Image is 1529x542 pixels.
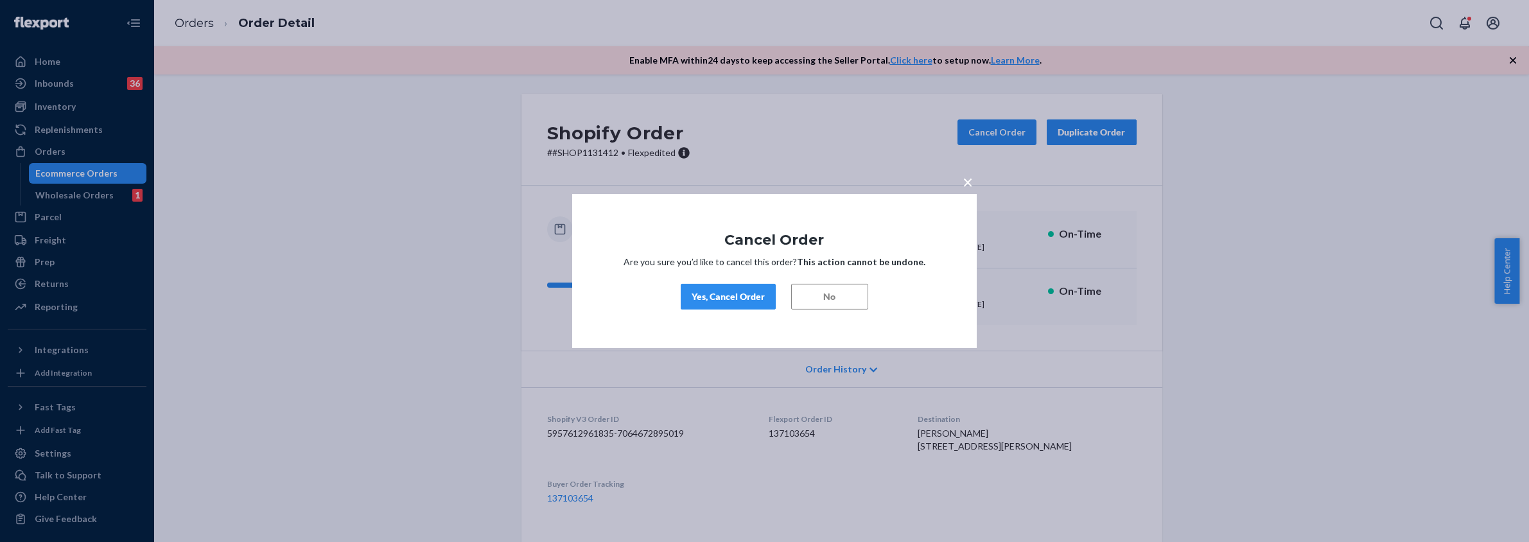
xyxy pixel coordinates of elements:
button: No [791,284,868,310]
strong: This action cannot be undone. [797,256,925,267]
div: Yes, Cancel Order [692,290,765,303]
span: × [963,171,973,193]
p: Are you sure you’d like to cancel this order? [611,256,938,268]
button: Yes, Cancel Order [681,284,776,310]
h1: Cancel Order [611,232,938,248]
